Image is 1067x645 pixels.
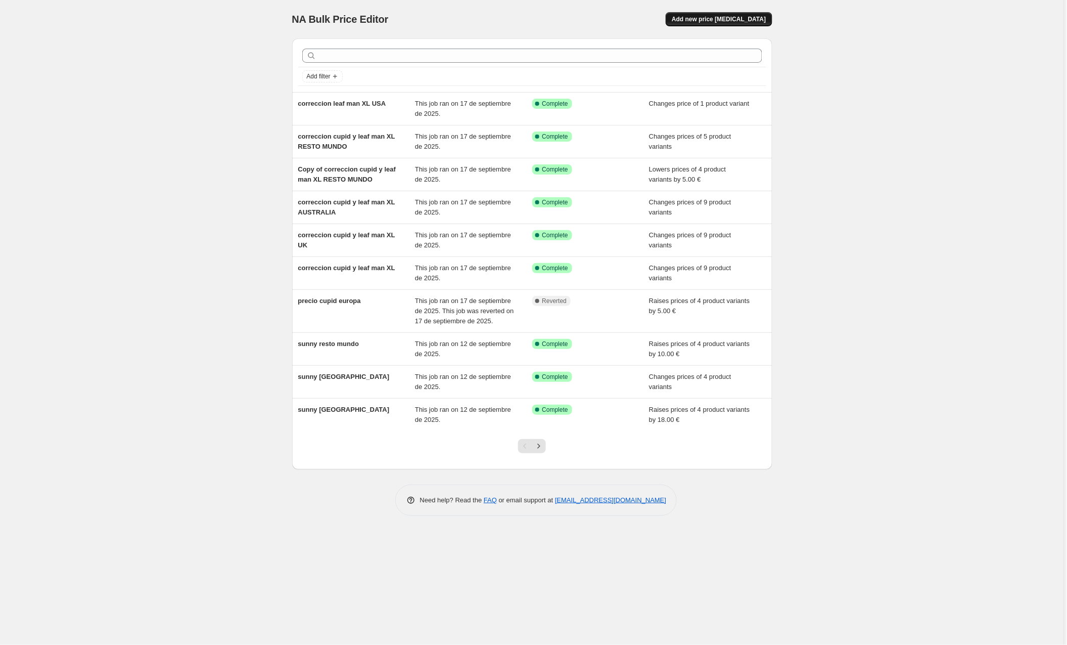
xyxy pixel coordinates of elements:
span: This job ran on 17 de septiembre de 2025. [415,198,511,216]
span: Add new price [MEDICAL_DATA] [672,15,766,23]
span: This job ran on 12 de septiembre de 2025. [415,340,511,358]
span: correccion cupid y leaf man XL RESTO MUNDO [298,133,395,150]
span: This job ran on 12 de septiembre de 2025. [415,373,511,391]
span: Complete [542,100,568,108]
span: sunny resto mundo [298,340,359,348]
span: This job ran on 17 de septiembre de 2025. [415,231,511,249]
span: correccion leaf man XL USA [298,100,386,107]
span: correccion cupid y leaf man XL [298,264,395,272]
a: [EMAIL_ADDRESS][DOMAIN_NAME] [555,496,666,504]
span: Raises prices of 4 product variants by 5.00 € [649,297,750,315]
button: Next [532,439,546,453]
span: Add filter [307,72,331,80]
span: Complete [542,406,568,414]
span: Complete [542,165,568,174]
span: This job ran on 17 de septiembre de 2025. [415,264,511,282]
a: FAQ [484,496,497,504]
span: Raises prices of 4 product variants by 18.00 € [649,406,750,423]
span: This job ran on 12 de septiembre de 2025. [415,406,511,423]
span: sunny [GEOGRAPHIC_DATA] [298,406,390,413]
span: correccion cupid y leaf man XL AUSTRALIA [298,198,395,216]
span: Changes prices of 4 product variants [649,373,731,391]
span: This job ran on 17 de septiembre de 2025. This job was reverted on 17 de septiembre de 2025. [415,297,514,325]
span: Changes prices of 5 product variants [649,133,731,150]
span: Complete [542,373,568,381]
span: Changes prices of 9 product variants [649,231,731,249]
span: Copy of correccion cupid y leaf man XL RESTO MUNDO [298,165,396,183]
span: Complete [542,264,568,272]
span: Complete [542,133,568,141]
span: This job ran on 17 de septiembre de 2025. [415,100,511,117]
span: Lowers prices of 4 product variants by 5.00 € [649,165,726,183]
span: NA Bulk Price Editor [292,14,389,25]
span: Complete [542,340,568,348]
span: This job ran on 17 de septiembre de 2025. [415,133,511,150]
span: Changes prices of 9 product variants [649,198,731,216]
span: or email support at [497,496,555,504]
span: Reverted [542,297,567,305]
button: Add filter [302,70,343,82]
span: Raises prices of 4 product variants by 10.00 € [649,340,750,358]
span: correccion cupid y leaf man XL UK [298,231,395,249]
span: sunny [GEOGRAPHIC_DATA] [298,373,390,380]
span: Changes price of 1 product variant [649,100,750,107]
span: Need help? Read the [420,496,484,504]
nav: Pagination [518,439,546,453]
span: Changes prices of 9 product variants [649,264,731,282]
span: This job ran on 17 de septiembre de 2025. [415,165,511,183]
button: Add new price [MEDICAL_DATA] [666,12,772,26]
span: Complete [542,198,568,206]
span: Complete [542,231,568,239]
span: precio cupid europa [298,297,361,305]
